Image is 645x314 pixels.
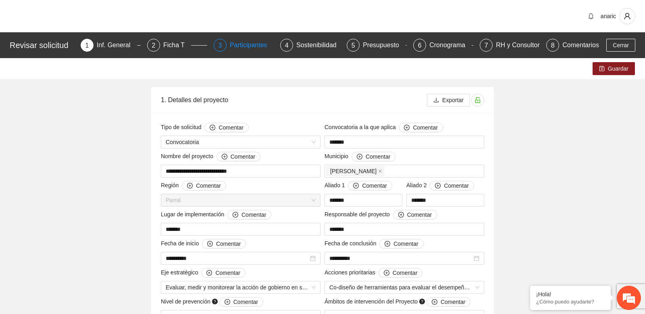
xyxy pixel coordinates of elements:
[216,239,241,248] span: Comentar
[352,42,355,49] span: 5
[132,4,152,23] div: Minimizar ventana de chat en vivo
[85,42,89,49] span: 1
[362,181,387,190] span: Comentar
[187,183,193,189] span: plus-circle
[214,39,274,52] div: 3Participantes
[163,39,191,52] div: Ficha T
[407,210,432,219] span: Comentar
[215,268,240,277] span: Comentar
[222,154,227,160] span: plus-circle
[233,297,258,306] span: Comentar
[225,299,230,306] span: plus-circle
[325,123,443,132] span: Convocatoria a la que aplica
[393,210,437,220] button: Responsable del proyecto
[296,39,343,52] div: Sostenibilidad
[427,297,470,307] button: Ámbitos de intervención del Proyecto question-circle
[413,123,437,132] span: Comentar
[348,181,392,190] button: Aliado 1
[347,39,407,52] div: 5Presupuesto
[227,210,271,220] button: Lugar de implementación
[384,270,389,276] span: plus-circle
[161,210,271,220] span: Lugar de implementación
[166,194,316,206] span: Parral
[536,299,605,305] p: ¿Cómo puedo ayudarte?
[536,291,605,297] div: ¡Hola!
[398,212,404,218] span: plus-circle
[325,210,437,220] span: Responsable del proyecto
[418,42,422,49] span: 6
[593,62,635,75] button: saveGuardar
[233,212,238,218] span: plus-circle
[325,297,470,307] span: Ámbitos de intervención del Proyecto
[562,39,599,52] div: Comentarios
[432,299,437,306] span: plus-circle
[379,268,422,278] button: Acciones prioritarias
[620,13,635,20] span: user
[161,297,263,307] span: Nivel de prevención
[599,66,605,72] span: save
[327,166,384,176] span: Allende
[485,42,488,49] span: 7
[161,123,249,132] span: Tipo de solicitud
[366,152,390,161] span: Comentar
[280,39,340,52] div: 4Sostenibilidad
[161,268,246,278] span: Eje estratégico
[216,152,260,161] button: Nombre del proyecto
[413,39,473,52] div: 6Cronograma
[204,123,248,132] button: Tipo de solicitud
[241,210,266,219] span: Comentar
[147,39,207,52] div: 2Ficha T
[619,8,635,24] button: user
[219,297,263,307] button: Nivel de prevención question-circle
[444,181,468,190] span: Comentar
[472,97,484,103] span: unlock
[430,181,474,190] button: Aliado 2
[601,13,616,19] span: anaric
[42,41,135,52] div: Chatee con nosotros ahora
[496,39,553,52] div: RH y Consultores
[378,169,382,173] span: close
[433,97,439,104] span: download
[435,183,441,189] span: plus-circle
[613,41,629,50] span: Cerrar
[325,239,424,249] span: Fecha de conclusión
[329,281,479,293] span: Co-diseño de herramientas para evaluar el desempeño de la autoridad orientada a resultados
[166,136,316,148] span: Convocatoria
[353,183,359,189] span: plus-circle
[393,268,417,277] span: Comentar
[196,181,221,190] span: Comentar
[218,123,243,132] span: Comentar
[47,108,111,189] span: Estamos en línea.
[352,152,395,161] button: Municipio
[166,281,316,293] span: Evaluar, medir y monitorear la acción de gobierno en seguridad y justicia
[206,270,212,276] span: plus-circle
[325,268,422,278] span: Acciones prioritarias
[325,181,392,190] span: Aliado 1
[202,239,246,249] button: Fecha de inicio
[218,42,222,49] span: 3
[357,154,362,160] span: plus-circle
[330,167,377,176] span: [PERSON_NAME]
[427,94,470,107] button: downloadExportar
[406,181,474,190] span: Aliado 2
[585,10,597,23] button: bell
[429,39,472,52] div: Cronograma
[81,39,141,52] div: 1Inf. General
[161,152,260,161] span: Nombre del proyecto
[230,39,274,52] div: Participantes
[97,39,137,52] div: Inf. General
[442,96,464,105] span: Exportar
[551,42,555,49] span: 8
[379,239,423,249] button: Fecha de conclusión
[325,152,395,161] span: Municipio
[393,239,418,248] span: Comentar
[207,241,213,247] span: plus-circle
[161,181,226,190] span: Región
[161,239,246,249] span: Fecha de inicio
[441,297,465,306] span: Comentar
[10,39,76,52] div: Revisar solicitud
[606,39,635,52] button: Cerrar
[285,42,289,49] span: 4
[419,299,425,304] span: question-circle
[608,64,628,73] span: Guardar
